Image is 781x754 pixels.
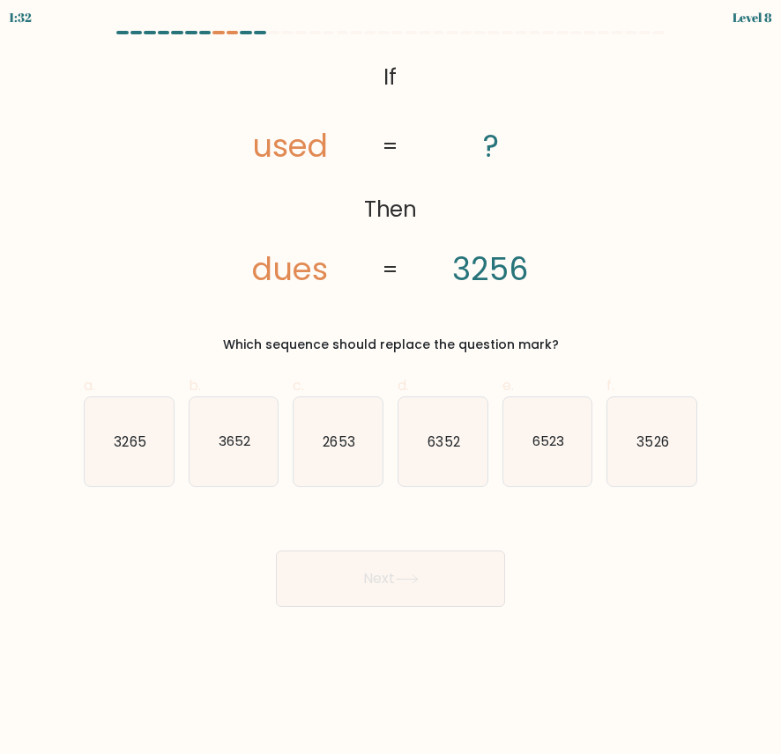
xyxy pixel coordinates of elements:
[293,375,304,395] span: c.
[502,375,514,395] span: e.
[398,375,409,395] span: d.
[532,432,564,450] text: 6523
[324,432,355,450] text: 2653
[483,124,499,167] tspan: ?
[383,255,398,285] tspan: =
[9,8,32,26] div: 1:32
[428,432,459,450] text: 6352
[252,248,328,291] tspan: dues
[383,62,397,92] tspan: If
[637,432,669,450] text: 3526
[189,375,201,395] span: b.
[197,55,584,293] svg: @import url('[URL][DOMAIN_NAME]);
[94,336,687,354] div: Which sequence should replace the question mark?
[219,432,250,450] text: 3652
[84,375,95,395] span: a.
[733,8,772,26] div: Level 8
[452,248,529,291] tspan: 3256
[114,432,145,450] text: 3265
[276,551,505,607] button: Next
[363,194,417,225] tspan: Then
[252,124,328,167] tspan: used
[606,375,614,395] span: f.
[383,131,398,162] tspan: =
